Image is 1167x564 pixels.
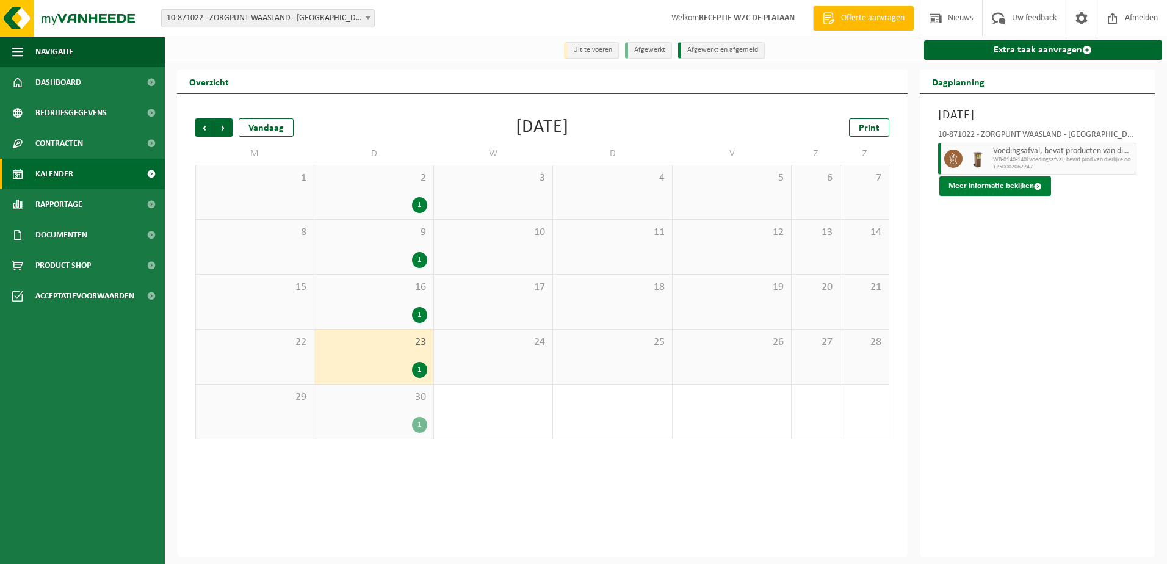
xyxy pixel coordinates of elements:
h2: Overzicht [177,70,241,93]
div: 1 [412,362,427,378]
span: 7 [847,172,883,185]
span: 11 [559,226,665,239]
span: 9 [320,226,427,239]
strong: RECEPTIE WZC DE PLATAAN [699,13,795,23]
span: Navigatie [35,37,73,67]
div: 1 [412,307,427,323]
a: Print [849,118,889,137]
span: Contracten [35,128,83,159]
span: 20 [798,281,834,294]
h2: Dagplanning [920,70,997,93]
span: Rapportage [35,189,82,220]
span: Kalender [35,159,73,189]
td: Z [840,143,889,165]
span: Bedrijfsgegevens [35,98,107,128]
span: Print [859,123,880,133]
div: 1 [412,252,427,268]
div: 1 [412,417,427,433]
span: 25 [559,336,665,349]
td: M [195,143,314,165]
div: [DATE] [516,118,569,137]
span: 3 [440,172,546,185]
span: Dashboard [35,67,81,98]
span: 16 [320,281,427,294]
span: 2 [320,172,427,185]
span: Offerte aanvragen [838,12,908,24]
span: T250002062747 [993,164,1133,171]
span: Vorige [195,118,214,137]
li: Afgewerkt [625,42,672,59]
span: 24 [440,336,546,349]
span: 10-871022 - ZORGPUNT WAASLAND - WZC DE PLATAAN - SINT-NIKLAAS [161,9,375,27]
a: Extra taak aanvragen [924,40,1163,60]
button: Meer informatie bekijken [939,176,1051,196]
span: Documenten [35,220,87,250]
img: WB-0140-HPE-BN-01 [969,150,987,168]
span: 5 [679,172,785,185]
span: 30 [320,391,427,404]
span: 18 [559,281,665,294]
span: Product Shop [35,250,91,281]
span: Voedingsafval, bevat producten van dierlijke oorsprong, onverpakt, categorie 3 [993,146,1133,156]
span: 12 [679,226,785,239]
span: 6 [798,172,834,185]
span: Volgende [214,118,233,137]
span: 10-871022 - ZORGPUNT WAASLAND - WZC DE PLATAAN - SINT-NIKLAAS [162,10,374,27]
div: Vandaag [239,118,294,137]
span: 17 [440,281,546,294]
h3: [DATE] [938,106,1137,125]
div: 10-871022 - ZORGPUNT WAASLAND - [GEOGRAPHIC_DATA] - [GEOGRAPHIC_DATA] [938,131,1137,143]
span: 29 [202,391,308,404]
span: 26 [679,336,785,349]
td: W [434,143,553,165]
span: 27 [798,336,834,349]
span: 13 [798,226,834,239]
span: 23 [320,336,427,349]
span: 8 [202,226,308,239]
li: Uit te voeren [564,42,619,59]
td: D [553,143,672,165]
div: 1 [412,197,427,213]
span: 19 [679,281,785,294]
td: Z [792,143,840,165]
span: 4 [559,172,665,185]
a: Offerte aanvragen [813,6,914,31]
span: 1 [202,172,308,185]
span: 14 [847,226,883,239]
span: WB-0140-140l voedingsafval, bevat prod van dierlijke oo [993,156,1133,164]
span: 10 [440,226,546,239]
td: V [673,143,792,165]
span: Acceptatievoorwaarden [35,281,134,311]
span: 15 [202,281,308,294]
span: 22 [202,336,308,349]
li: Afgewerkt en afgemeld [678,42,765,59]
span: 28 [847,336,883,349]
td: D [314,143,433,165]
span: 21 [847,281,883,294]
